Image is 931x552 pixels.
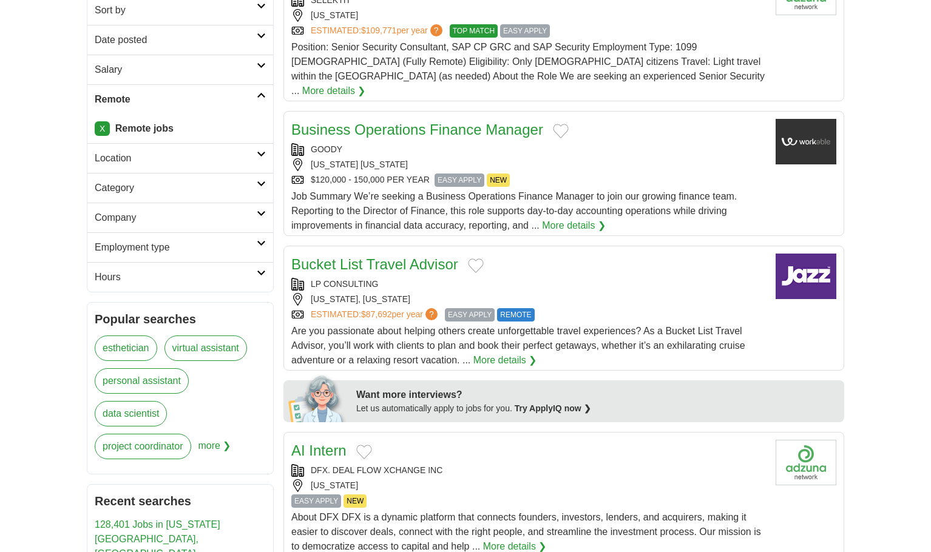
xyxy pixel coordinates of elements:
a: Salary [87,55,273,84]
strong: Remote jobs [115,123,174,133]
h2: Category [95,181,257,195]
img: Company logo [776,119,836,164]
span: EASY APPLY [500,24,550,38]
a: Business Operations Finance Manager [291,121,543,138]
a: data scientist [95,401,167,426]
a: X [95,121,110,136]
h2: Employment type [95,240,257,255]
h2: Popular searches [95,310,266,328]
span: EASY APPLY [291,494,341,508]
div: Let us automatically apply to jobs for you. [356,402,837,415]
div: [US_STATE], [US_STATE] [291,293,766,306]
span: Are you passionate about helping others create unforgettable travel experiences? As a Bucket List... [291,326,745,365]
img: Company logo [776,254,836,299]
span: NEW [344,494,367,508]
span: $109,771 [361,25,396,35]
div: [US_STATE] [291,479,766,492]
span: $87,692 [361,309,392,319]
a: esthetician [95,335,157,361]
a: More details ❯ [542,218,606,233]
div: GOODY [291,143,766,156]
button: Add to favorite jobs [468,258,484,273]
span: more ❯ [198,434,231,466]
span: EASY APPLY [435,173,484,187]
span: REMOTE [497,308,534,321]
h2: Sort by [95,3,257,18]
span: NEW [487,173,510,187]
span: ? [430,24,442,36]
a: project coordinator [95,434,191,459]
a: ESTIMATED:$109,771per year? [311,24,445,38]
span: ? [425,308,438,320]
a: Date posted [87,25,273,55]
div: $120,000 - 150,000 PER YEAR [291,173,766,187]
div: LP CONSULTING [291,278,766,291]
a: virtual assistant [164,335,247,361]
h2: Hours [95,270,257,284]
h2: Remote [95,92,257,107]
h2: Location [95,151,257,166]
a: personal assistant [95,368,189,394]
h2: Recent searches [95,492,266,510]
a: Category [87,173,273,203]
a: Remote [87,84,273,114]
h2: Company [95,210,257,225]
a: AI Intern [291,442,347,459]
h2: Salary [95,62,257,77]
span: EASY APPLY [445,308,495,321]
a: More details ❯ [473,353,537,368]
img: Company logo [776,440,836,485]
button: Add to favorite jobs [356,445,372,459]
button: Add to favorite jobs [553,124,569,138]
a: More details ❯ [302,84,366,98]
a: Hours [87,262,273,292]
a: Try ApplyIQ now ❯ [515,403,591,413]
a: ESTIMATED:$87,692per year? [311,308,440,321]
a: Employment type [87,232,273,262]
div: Want more interviews? [356,388,837,402]
img: apply-iq-scientist.png [288,374,347,422]
span: Position: Senior Security Consultant, SAP CP GRC and SAP Security Employment Type: 1099 [DEMOGRAP... [291,42,765,96]
h2: Date posted [95,33,257,47]
a: Bucket List Travel Advisor [291,256,458,272]
div: [US_STATE] [291,9,766,22]
a: Location [87,143,273,173]
span: TOP MATCH [450,24,498,38]
div: [US_STATE] [US_STATE] [291,158,766,171]
span: Job Summary We’re seeking a Business Operations Finance Manager to join our growing finance team.... [291,191,737,231]
div: DFX. DEAL FLOW XCHANGE INC [291,464,766,477]
span: About DFX DFX is a dynamic platform that connects founders, investors, lenders, and acquirers, ma... [291,512,761,551]
a: Company [87,203,273,232]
